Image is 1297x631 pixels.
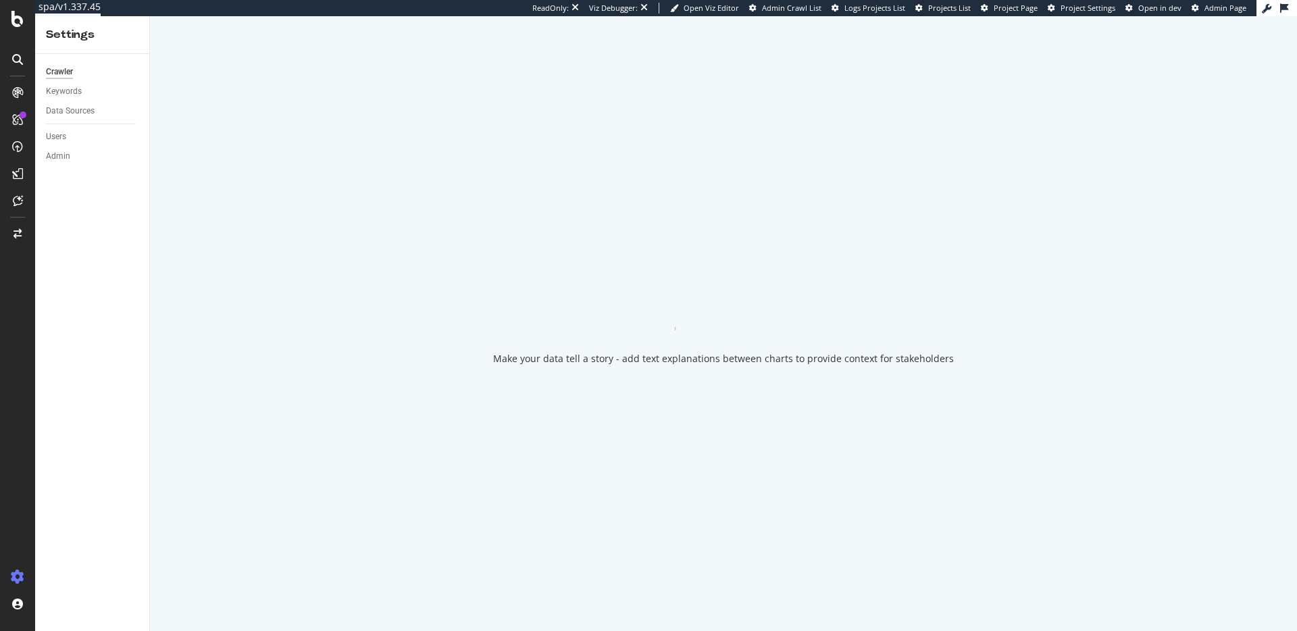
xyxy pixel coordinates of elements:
[762,3,821,13] span: Admin Crawl List
[46,130,140,144] a: Users
[684,3,739,13] span: Open Viz Editor
[46,149,140,163] a: Admin
[915,3,971,14] a: Projects List
[532,3,569,14] div: ReadOnly:
[46,65,140,79] a: Crawler
[46,65,73,79] div: Crawler
[589,3,638,14] div: Viz Debugger:
[1048,3,1115,14] a: Project Settings
[1192,3,1246,14] a: Admin Page
[46,149,70,163] div: Admin
[46,104,95,118] div: Data Sources
[1125,3,1181,14] a: Open in dev
[46,104,140,118] a: Data Sources
[928,3,971,13] span: Projects List
[46,84,140,99] a: Keywords
[493,352,954,365] div: Make your data tell a story - add text explanations between charts to provide context for stakeho...
[670,3,739,14] a: Open Viz Editor
[46,84,82,99] div: Keywords
[981,3,1038,14] a: Project Page
[1204,3,1246,13] span: Admin Page
[749,3,821,14] a: Admin Crawl List
[46,27,138,43] div: Settings
[46,130,66,144] div: Users
[1061,3,1115,13] span: Project Settings
[844,3,905,13] span: Logs Projects List
[832,3,905,14] a: Logs Projects List
[675,282,772,330] div: animation
[994,3,1038,13] span: Project Page
[1138,3,1181,13] span: Open in dev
